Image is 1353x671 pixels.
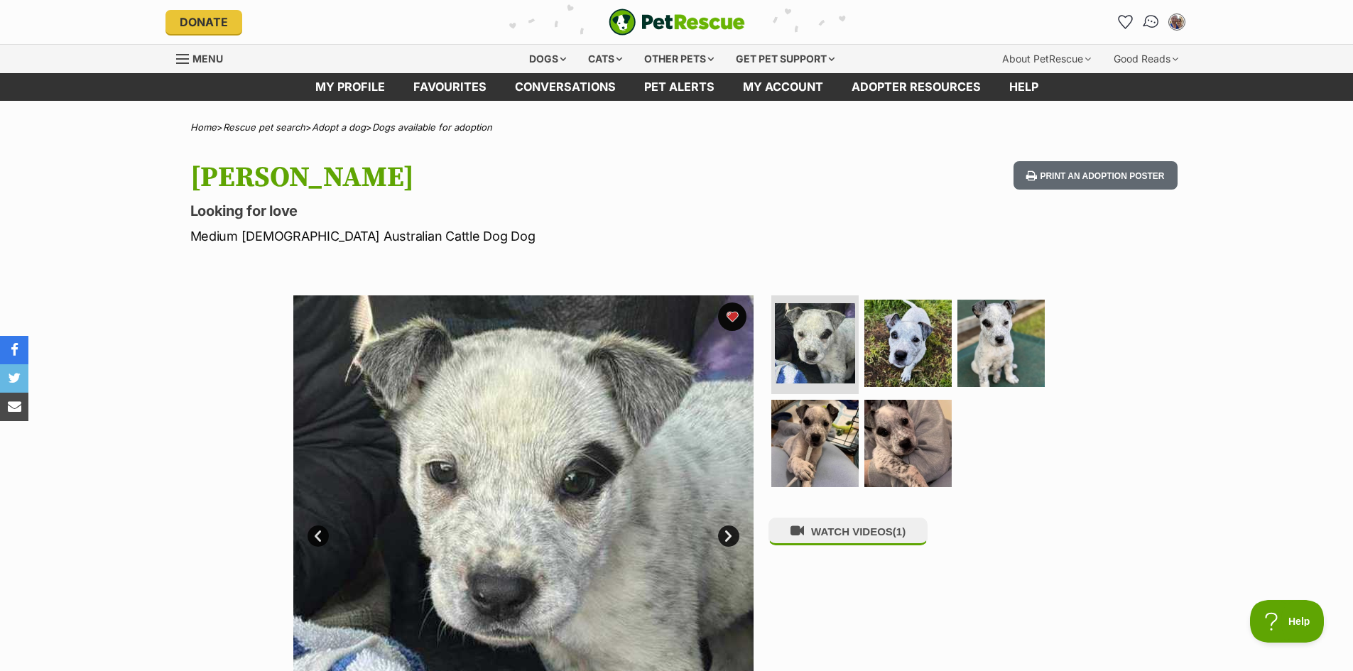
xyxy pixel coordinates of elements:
a: Rescue pet search [223,121,305,133]
a: Adopter resources [837,73,995,101]
a: Next [718,525,739,547]
img: Photo of Winston [864,300,952,387]
ul: Account quick links [1114,11,1188,33]
a: Conversations [1136,7,1165,36]
div: Get pet support [726,45,844,73]
button: WATCH VIDEOS(1) [768,518,928,545]
img: chat-41dd97257d64d25036548639549fe6c8038ab92f7586957e7f3b1b290dea8141.svg [1141,13,1161,31]
a: My profile [301,73,399,101]
span: (1) [893,525,906,538]
img: Photo of Winston [957,300,1045,387]
h1: [PERSON_NAME] [190,161,791,194]
div: Good Reads [1104,45,1188,73]
img: logo-e224e6f780fb5917bec1dbf3a21bbac754714ae5b6737aabdf751b685950b380.svg [609,9,745,36]
a: Prev [308,525,329,547]
img: Photo of Winston [775,303,855,383]
a: Donate [165,10,242,34]
iframe: Help Scout Beacon - Open [1250,600,1325,643]
a: Menu [176,45,233,70]
div: Cats [578,45,632,73]
div: > > > [155,122,1199,133]
div: Other pets [634,45,724,73]
a: Favourites [1114,11,1137,33]
button: favourite [718,302,746,331]
div: Dogs [519,45,576,73]
a: Pet alerts [630,73,729,101]
p: Looking for love [190,201,791,221]
button: Print an adoption poster [1014,161,1177,190]
img: Marcas McBride profile pic [1170,15,1184,29]
span: Menu [192,53,223,65]
p: Medium [DEMOGRAPHIC_DATA] Australian Cattle Dog Dog [190,227,791,246]
img: Photo of Winston [864,400,952,487]
a: My account [729,73,837,101]
a: Home [190,121,217,133]
button: My account [1165,11,1188,33]
a: Favourites [399,73,501,101]
img: Photo of Winston [771,400,859,487]
a: PetRescue [609,9,745,36]
a: Adopt a dog [312,121,366,133]
a: Dogs available for adoption [372,121,492,133]
a: Help [995,73,1053,101]
a: conversations [501,73,630,101]
div: About PetRescue [992,45,1101,73]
